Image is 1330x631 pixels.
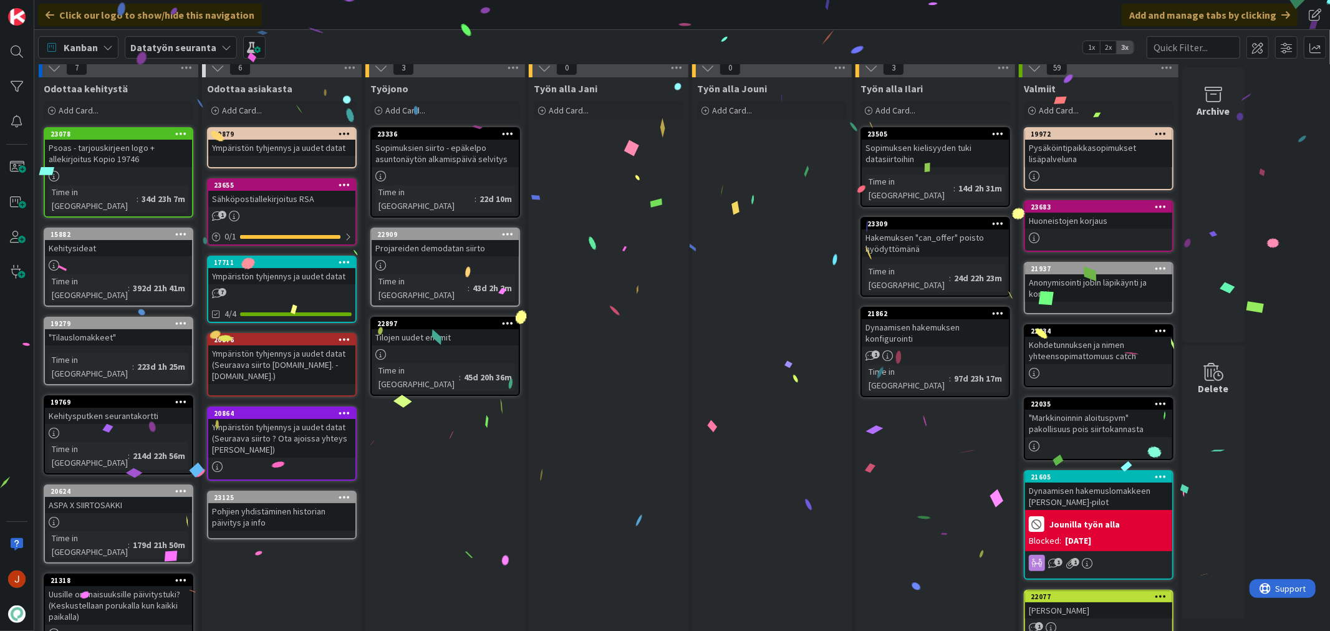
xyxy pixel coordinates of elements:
[45,140,192,167] div: Psoas - tarjouskirjeen logo + allekirjoitus Kopio 19746
[208,180,355,207] div: 23655Sähköpostiallekirjoitus RSA
[208,492,355,503] div: 23125
[45,329,192,345] div: "Tilauslomakkeet"
[1025,325,1172,337] div: 22034
[372,128,519,140] div: 23336
[208,257,355,284] div: 17711Ympäristön tyhjennys ja uudet datat
[1031,130,1172,138] div: 19972
[862,229,1009,257] div: Hakemuksen "can_offer" poisto hyödyttömänä
[1025,483,1172,510] div: Dynaamisen hakemuslomakkeen [PERSON_NAME]-pilot
[470,281,515,295] div: 43d 2h 2m
[862,140,1009,167] div: Sopimuksen kielisyyden tuki datasiirtoihin
[208,345,355,384] div: Ympäristön tyhjennys ja uudet datat (Seuraava siirto [DOMAIN_NAME]. - [DOMAIN_NAME].)
[865,264,949,292] div: Time in [GEOGRAPHIC_DATA]
[862,308,1009,347] div: 21862Dynaamisen hakemuksen konfigurointi
[1025,263,1172,302] div: 21937Anonymisointi jobin läpikäynti ja kortti
[208,128,355,156] div: 19879Ympäristön tyhjennys ja uudet datat
[476,192,515,206] div: 22d 10m
[45,318,192,345] div: 19279"Tilauslomakkeet"
[1100,41,1117,54] span: 2x
[370,82,408,95] span: Työjono
[377,130,519,138] div: 23336
[208,229,355,244] div: 0/1
[208,140,355,156] div: Ympäristön tyhjennys ja uudet datat
[862,319,1009,347] div: Dynaamisen hakemuksen konfigurointi
[872,350,880,359] span: 1
[51,487,192,496] div: 20624
[208,268,355,284] div: Ympäristön tyhjennys ja uudet datat
[1025,213,1172,229] div: Huoneistojen korjaus
[214,181,355,190] div: 23655
[1049,520,1120,529] b: Jounilla työn alla
[224,307,236,320] span: 4/4
[1025,398,1172,410] div: 22035
[49,442,128,470] div: Time in [GEOGRAPHIC_DATA]
[229,60,251,75] span: 6
[951,372,1005,385] div: 97d 23h 17m
[45,240,192,256] div: Kehitysideat
[372,329,519,345] div: Tilojen uudet enumit
[51,398,192,407] div: 19769
[375,274,468,302] div: Time in [GEOGRAPHIC_DATA]
[862,218,1009,257] div: 23309Hakemuksen "can_offer" poisto hyödyttömänä
[1025,471,1172,483] div: 21605
[1065,534,1091,547] div: [DATE]
[45,318,192,329] div: 19279
[45,408,192,424] div: Kehitysputken seurantakortti
[214,130,355,138] div: 19879
[208,334,355,384] div: 20876Ympäristön tyhjennys ja uudet datat (Seuraava siirto [DOMAIN_NAME]. - [DOMAIN_NAME].)
[130,538,188,552] div: 179d 21h 50m
[134,360,188,373] div: 223d 1h 25m
[224,230,236,243] span: 0 / 1
[45,575,192,586] div: 21318
[130,281,188,295] div: 392d 21h 41m
[128,538,130,552] span: :
[1025,591,1172,619] div: 22077[PERSON_NAME]
[66,60,87,75] span: 7
[1197,104,1230,118] div: Archive
[1054,558,1063,566] span: 1
[49,274,128,302] div: Time in [GEOGRAPHIC_DATA]
[49,353,132,380] div: Time in [GEOGRAPHIC_DATA]
[214,258,355,267] div: 17711
[393,60,414,75] span: 3
[372,229,519,256] div: 22909Projareiden demodatan siirto
[1025,263,1172,274] div: 21937
[214,493,355,502] div: 23125
[1024,82,1056,95] span: Valmiit
[45,128,192,167] div: 23078Psoas - tarjouskirjeen logo + allekirjoitus Kopio 19746
[8,605,26,623] img: avatar
[372,240,519,256] div: Projareiden demodatan siirto
[867,309,1009,318] div: 21862
[208,128,355,140] div: 19879
[1031,264,1172,273] div: 21937
[207,82,292,95] span: Odottaa asiakasta
[1039,105,1079,116] span: Add Card...
[556,60,577,75] span: 0
[49,185,137,213] div: Time in [GEOGRAPHIC_DATA]
[372,229,519,240] div: 22909
[45,497,192,513] div: ASPA X SIIRTOSAKKI
[862,218,1009,229] div: 23309
[949,271,951,285] span: :
[45,575,192,625] div: 21318Uusille ominaisuuksille päivitystuki? (Keskustellaan porukalla kun kaikki paikalla)
[208,419,355,458] div: Ympäristön tyhjennys ja uudet datat (Seuraava siirto ? Ota ajoissa yhteys [PERSON_NAME])
[45,486,192,513] div: 20624ASPA X SIIRTOSAKKI
[1025,471,1172,510] div: 21605Dynaamisen hakemuslomakkeen [PERSON_NAME]-pilot
[461,370,515,384] div: 45d 20h 36m
[208,408,355,458] div: 20864Ympäristön tyhjennys ja uudet datat (Seuraava siirto ? Ota ajoissa yhteys [PERSON_NAME])
[130,41,216,54] b: Datatyön seuranta
[51,130,192,138] div: 23078
[128,449,130,463] span: :
[1046,60,1067,75] span: 59
[1025,201,1172,213] div: 23683
[1029,534,1061,547] div: Blocked:
[26,2,57,17] span: Support
[1025,274,1172,302] div: Anonymisointi jobin läpikäynti ja kortti
[372,128,519,167] div: 23336Sopimuksien siirto - epäkelpo asuntonäytön alkamispäivä selvitys
[208,503,355,531] div: Pohjien yhdistäminen historian päivitys ja info
[45,128,192,140] div: 23078
[375,364,459,391] div: Time in [GEOGRAPHIC_DATA]
[1031,473,1172,481] div: 21605
[1025,128,1172,167] div: 19972Pysäköintipaikkasopimukset lisäpalveluna
[875,105,915,116] span: Add Card...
